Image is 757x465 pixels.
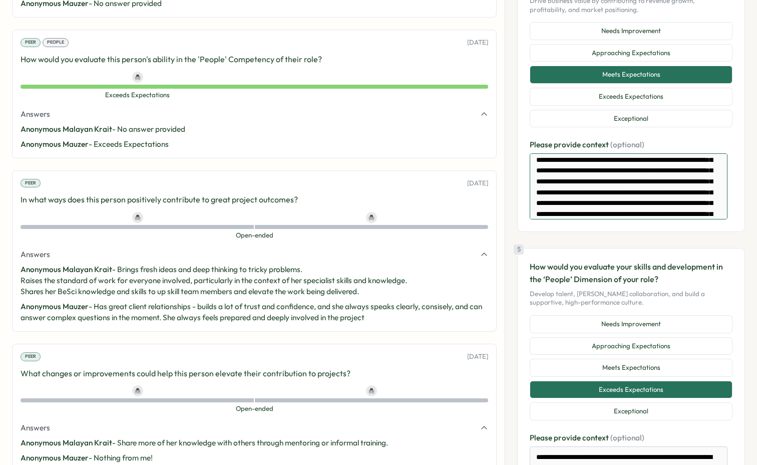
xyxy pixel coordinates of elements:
p: Develop talent, [PERSON_NAME] collaboration, and build a supportive, high-performance culture. [530,290,732,307]
div: Peer [21,179,41,188]
span: Anonymous Malayan Krait [21,265,112,274]
div: 5 [514,245,524,255]
p: - Nothing from me! [21,452,488,463]
button: Exceeds Expectations [530,381,732,399]
button: Approaching Expectations [530,337,732,355]
span: Anonymous Mauzer [21,139,89,149]
button: Exceptional [530,110,732,128]
button: Meets Expectations [530,359,732,377]
span: provide [554,433,582,442]
button: Approaching Expectations [530,44,732,62]
span: provide [554,140,582,149]
button: Exceptional [530,402,732,420]
button: Answers [21,109,488,120]
span: Answers [21,109,50,120]
span: Open-ended [21,404,488,413]
p: - Brings fresh ideas and deep thinking to tricky problems. Raises the standard of work for everyo... [21,264,488,297]
span: context [582,433,610,442]
div: Peer [21,352,41,361]
div: People [43,38,69,47]
p: How would you evaluate your skills and development in the ‘People’ Dimension of your role? [530,261,732,286]
p: In what ways does this person positively contribute to great project outcomes? [21,193,488,206]
p: What changes or improvements could help this person elevate their contribution to projects? [21,367,488,380]
p: How would you evaluate this person's ability in the 'People' Competency of their role? [21,53,488,66]
span: Please [530,140,554,149]
p: [DATE] [467,38,488,47]
span: Anonymous Mauzer [21,453,89,462]
span: Answers [21,249,50,260]
div: Peer [21,38,41,47]
button: Answers [21,422,488,433]
button: Answers [21,249,488,260]
p: - Has great client relationships - builds a lot of trust and confidence, and she always speaks cl... [21,301,488,323]
button: Meets Expectations [530,66,732,84]
p: - Exceeds Expectations [21,139,488,150]
span: Anonymous Malayan Krait [21,438,112,447]
span: Open-ended [21,231,488,240]
p: - No answer provided [21,124,488,135]
span: (optional) [610,140,644,149]
span: Anonymous Malayan Krait [21,124,112,134]
span: context [582,140,610,149]
button: Needs Improvement [530,315,732,333]
span: Please [530,433,554,442]
span: Anonymous Mauzer [21,302,89,311]
button: Exceeds Expectations [530,88,732,106]
span: Exceeds Expectations [21,91,254,100]
p: - Share more of her knowledge with others through mentoring or informal training. [21,437,488,448]
button: Needs Improvement [530,22,732,40]
span: Answers [21,422,50,433]
p: [DATE] [467,352,488,361]
p: [DATE] [467,179,488,188]
span: (optional) [610,433,644,442]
